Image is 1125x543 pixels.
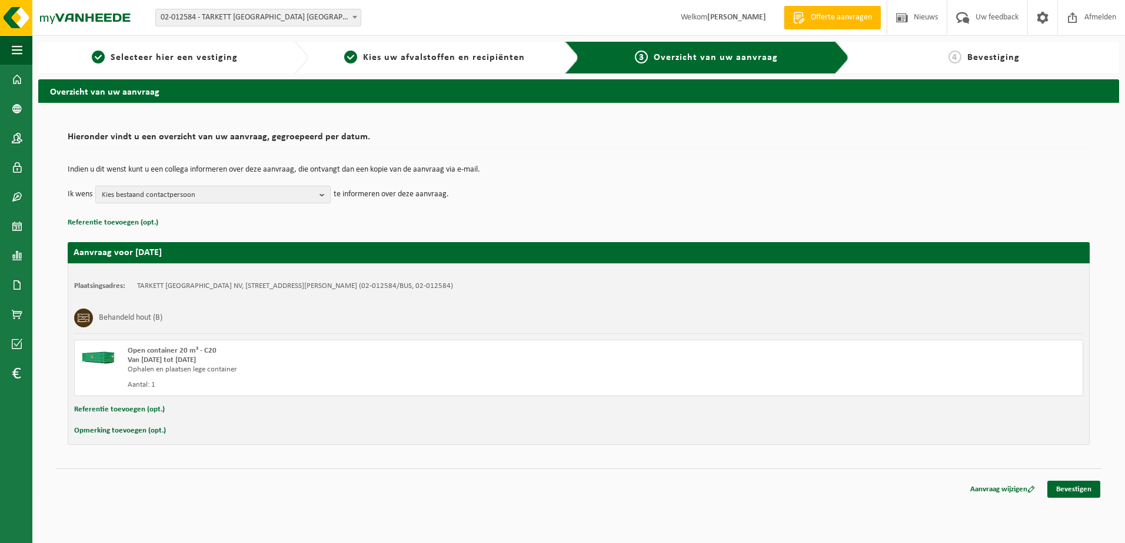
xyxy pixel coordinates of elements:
span: Bevestiging [967,53,1020,62]
span: Offerte aanvragen [808,12,875,24]
p: te informeren over deze aanvraag. [334,186,449,203]
span: 3 [635,51,648,63]
span: 1 [92,51,105,63]
strong: Aanvraag voor [DATE] [74,248,162,257]
h3: Behandeld hout (B) [99,309,162,327]
a: Bevestigen [1047,481,1100,498]
span: Selecteer hier een vestiging [111,53,238,62]
span: 02-012584 - TARKETT DENDERMONDE NV - DENDERMONDE [155,9,361,26]
h2: Hieronder vindt u een overzicht van uw aanvraag, gegroepeerd per datum. [68,132,1090,148]
button: Referentie toevoegen (opt.) [68,215,158,230]
a: 1Selecteer hier een vestiging [44,51,285,65]
button: Referentie toevoegen (opt.) [74,402,165,417]
td: TARKETT [GEOGRAPHIC_DATA] NV, [STREET_ADDRESS][PERSON_NAME] (02-012584/BUS, 02-012584) [137,281,453,291]
img: HK-XC-20-GN-00.png [81,346,116,364]
p: Indien u dit wenst kunt u een collega informeren over deze aanvraag, die ontvangt dan een kopie v... [68,166,1090,174]
span: 2 [344,51,357,63]
span: Kies bestaand contactpersoon [102,186,315,204]
a: Aanvraag wijzigen [961,481,1044,498]
button: Opmerking toevoegen (opt.) [74,423,166,438]
span: Overzicht van uw aanvraag [654,53,778,62]
h2: Overzicht van uw aanvraag [38,79,1119,102]
strong: Plaatsingsadres: [74,282,125,290]
span: 4 [948,51,961,63]
div: Aantal: 1 [128,380,626,390]
span: Kies uw afvalstoffen en recipiënten [363,53,525,62]
span: Open container 20 m³ - C20 [128,347,217,354]
div: Ophalen en plaatsen lege container [128,365,626,374]
a: Offerte aanvragen [784,6,881,29]
span: 02-012584 - TARKETT DENDERMONDE NV - DENDERMONDE [156,9,361,26]
strong: [PERSON_NAME] [707,13,766,22]
strong: Van [DATE] tot [DATE] [128,356,196,364]
p: Ik wens [68,186,92,203]
a: 2Kies uw afvalstoffen en recipiënten [314,51,555,65]
button: Kies bestaand contactpersoon [95,186,331,203]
